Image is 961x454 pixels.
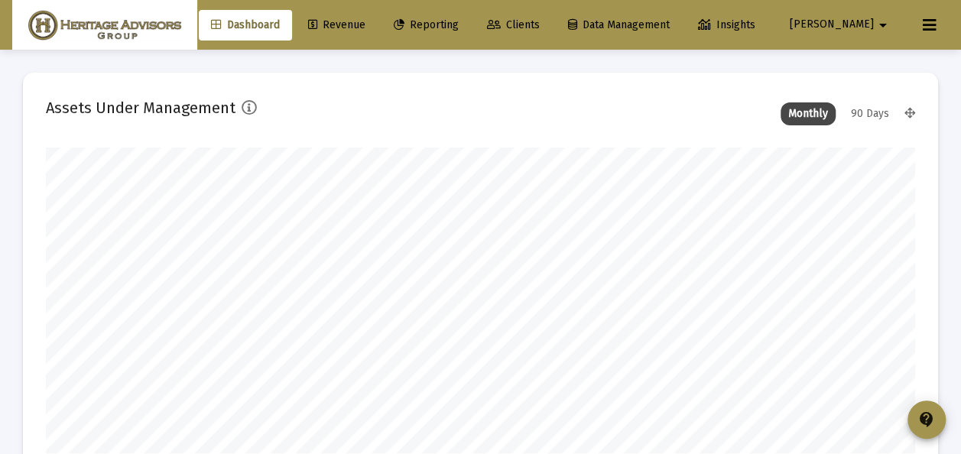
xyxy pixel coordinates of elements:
[381,10,471,41] a: Reporting
[686,10,768,41] a: Insights
[917,410,936,429] mat-icon: contact_support
[843,102,897,125] div: 90 Days
[790,18,874,31] span: [PERSON_NAME]
[24,10,186,41] img: Dashboard
[475,10,552,41] a: Clients
[568,18,670,31] span: Data Management
[487,18,540,31] span: Clients
[308,18,365,31] span: Revenue
[199,10,292,41] a: Dashboard
[781,102,836,125] div: Monthly
[556,10,682,41] a: Data Management
[211,18,280,31] span: Dashboard
[874,10,892,41] mat-icon: arrow_drop_down
[46,96,235,120] h2: Assets Under Management
[771,9,911,40] button: [PERSON_NAME]
[698,18,755,31] span: Insights
[296,10,378,41] a: Revenue
[394,18,459,31] span: Reporting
